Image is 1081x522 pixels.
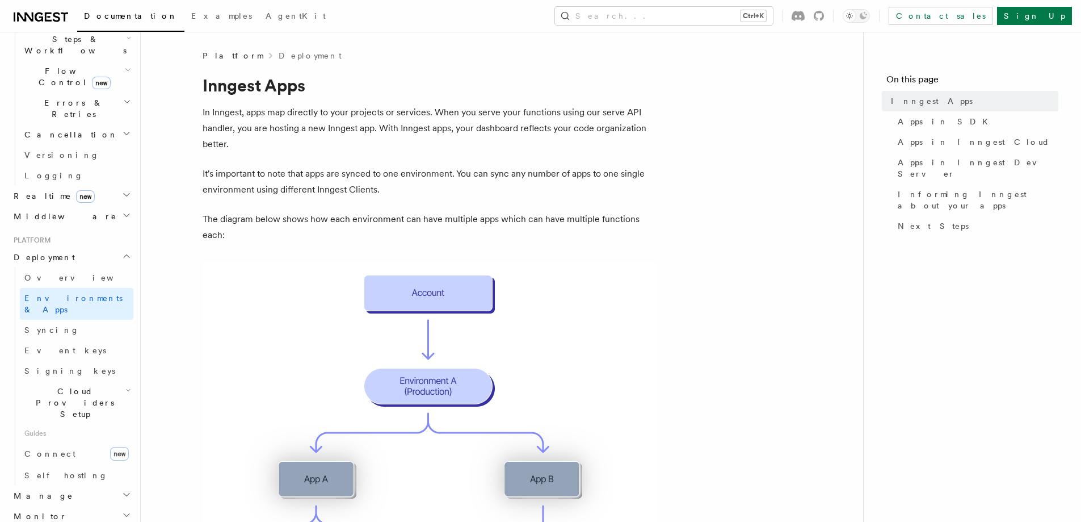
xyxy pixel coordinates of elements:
span: Middleware [9,211,117,222]
span: Monitor [9,511,67,522]
button: Toggle dark mode [843,9,870,23]
span: Apps in Inngest Cloud [898,136,1050,148]
span: Apps in SDK [898,116,995,127]
span: Self hosting [24,471,108,480]
button: Errors & Retries [20,93,133,124]
span: Cloud Providers Setup [20,386,125,420]
a: Syncing [20,320,133,340]
button: Deployment [9,247,133,268]
span: Examples [191,11,252,20]
span: Guides [20,424,133,442]
span: Environments & Apps [24,294,123,314]
span: Informing Inngest about your apps [898,189,1058,211]
span: Overview [24,273,141,282]
a: AgentKit [259,3,333,31]
p: The diagram below shows how each environment can have multiple apps which can have multiple funct... [203,211,657,243]
a: Examples [184,3,259,31]
span: Steps & Workflows [20,34,127,56]
a: Apps in SDK [893,111,1058,132]
a: Signing keys [20,361,133,381]
span: Syncing [24,325,79,335]
a: Environments & Apps [20,288,133,320]
span: Connect [24,449,75,458]
p: In Inngest, apps map directly to your projects or services. When you serve your functions using o... [203,105,657,152]
span: Platform [203,50,263,61]
span: Cancellation [20,129,118,140]
h4: On this page [886,73,1058,91]
span: Signing keys [24,366,115,375]
a: Sign Up [997,7,1072,25]
span: Versioning [24,151,99,160]
span: Realtime [9,190,95,202]
p: It's important to note that apps are synced to one environment. You can sync any number of apps t... [203,166,657,198]
a: Versioning [20,145,133,165]
button: Cloud Providers Setup [20,381,133,424]
button: Steps & Workflows [20,29,133,61]
span: Event keys [24,346,106,355]
div: Deployment [9,268,133,486]
a: Overview [20,268,133,288]
a: Contact sales [889,7,992,25]
a: Self hosting [20,465,133,486]
a: Event keys [20,340,133,361]
span: new [92,77,111,89]
a: Deployment [279,50,342,61]
span: AgentKit [266,11,326,20]
span: Deployment [9,252,75,263]
button: Flow Controlnew [20,61,133,93]
span: new [110,447,129,461]
a: Logging [20,165,133,186]
span: Manage [9,490,73,502]
span: Errors & Retries [20,97,123,120]
span: new [76,190,95,203]
a: Connectnew [20,442,133,465]
div: Inngest Functions [9,9,133,186]
kbd: Ctrl+K [741,10,766,22]
a: Apps in Inngest Dev Server [893,152,1058,184]
span: Apps in Inngest Dev Server [898,157,1058,179]
a: Documentation [77,3,184,32]
button: Search...Ctrl+K [555,7,773,25]
span: Platform [9,236,51,245]
button: Cancellation [20,124,133,145]
a: Next Steps [893,216,1058,236]
span: Logging [24,171,83,180]
h1: Inngest Apps [203,75,657,95]
a: Apps in Inngest Cloud [893,132,1058,152]
span: Inngest Apps [891,95,973,107]
button: Realtimenew [9,186,133,206]
button: Middleware [9,206,133,227]
span: Flow Control [20,65,125,88]
a: Inngest Apps [886,91,1058,111]
span: Documentation [84,11,178,20]
button: Manage [9,486,133,506]
span: Next Steps [898,220,969,232]
a: Informing Inngest about your apps [893,184,1058,216]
